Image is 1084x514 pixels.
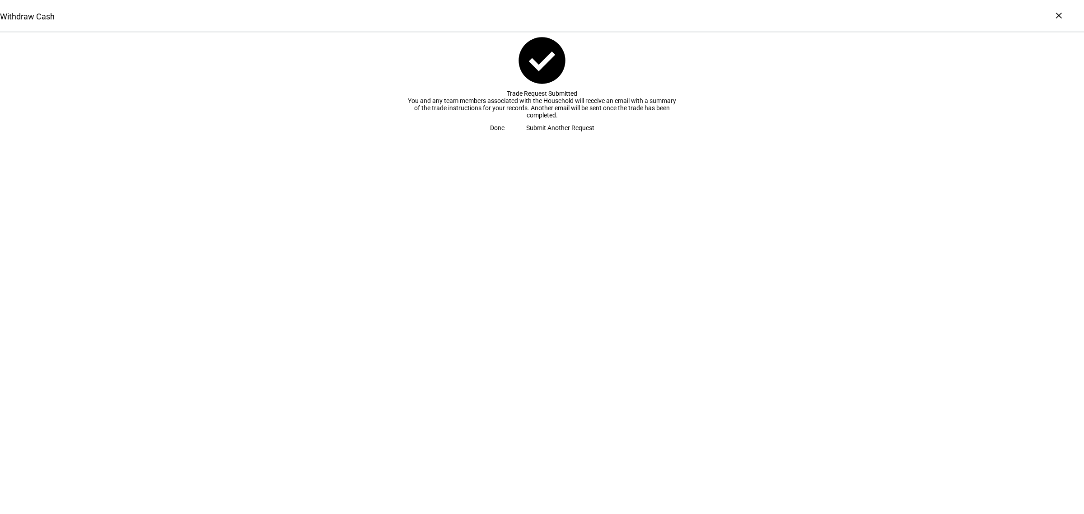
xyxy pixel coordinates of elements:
button: Done [479,119,515,137]
span: Submit Another Request [526,119,594,137]
div: Trade Request Submitted [406,90,677,97]
div: × [1051,8,1066,23]
span: Done [490,119,505,137]
button: Submit Another Request [515,119,605,137]
mat-icon: check_circle [514,33,570,89]
div: You and any team members associated with the Household will receive an email with a summary of th... [406,97,677,119]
